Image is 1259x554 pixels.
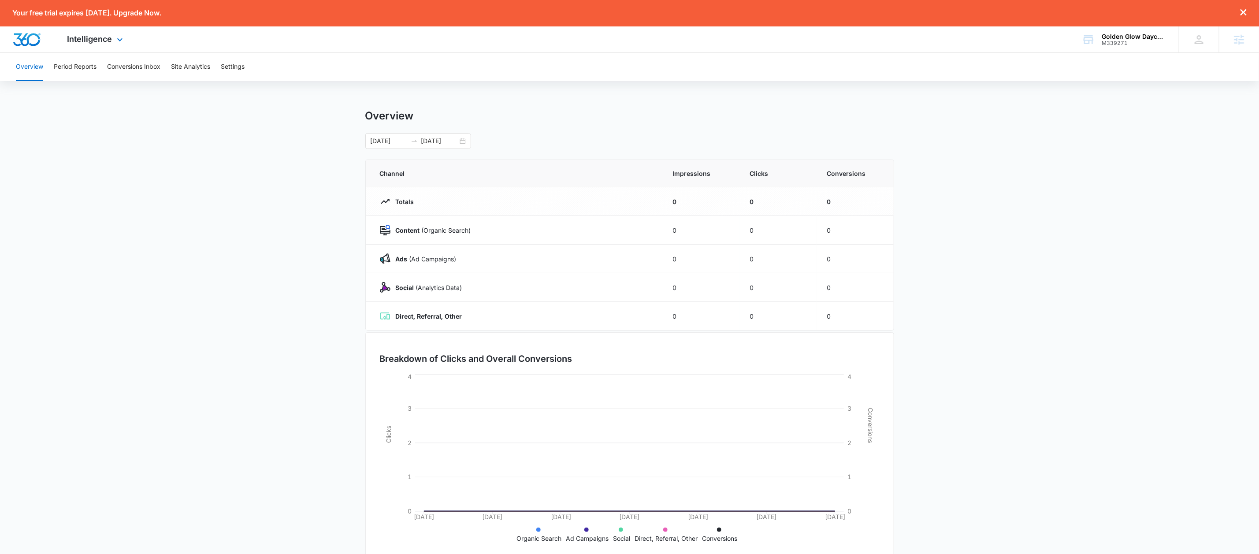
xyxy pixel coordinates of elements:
div: account id [1102,40,1166,46]
img: Ads [380,253,390,264]
td: 0 [817,187,894,216]
img: Content [380,225,390,235]
p: (Ad Campaigns) [390,254,457,264]
tspan: 1 [847,473,851,480]
td: 0 [739,273,817,302]
h1: Overview [365,109,414,123]
td: 0 [817,302,894,331]
tspan: 4 [408,373,412,380]
h3: Breakdown of Clicks and Overall Conversions [380,352,572,365]
strong: Direct, Referral, Other [396,312,462,320]
p: Direct, Referral, Other [635,534,698,543]
td: 0 [817,273,894,302]
tspan: 3 [847,405,851,412]
p: Ad Campaigns [566,534,609,543]
tspan: [DATE] [482,513,502,521]
strong: Ads [396,255,408,263]
tspan: 3 [408,405,412,412]
span: Channel [380,169,652,178]
td: 0 [662,245,739,273]
img: Social [380,282,390,293]
tspan: 4 [847,373,851,380]
tspan: 1 [408,473,412,480]
button: Site Analytics [171,53,210,81]
tspan: 2 [847,439,851,446]
strong: Content [396,227,420,234]
button: Settings [221,53,245,81]
tspan: 2 [408,439,412,446]
p: Organic Search [517,534,562,543]
tspan: 0 [408,507,412,515]
td: 0 [739,245,817,273]
td: 0 [662,216,739,245]
tspan: [DATE] [688,513,708,521]
td: 0 [662,302,739,331]
strong: Social [396,284,414,291]
div: Intelligence [54,26,138,52]
td: 0 [817,216,894,245]
td: 0 [817,245,894,273]
p: Social [613,534,631,543]
tspan: [DATE] [414,513,434,521]
p: (Analytics Data) [390,283,462,292]
tspan: Conversions [867,408,874,443]
tspan: Clicks [384,426,392,443]
span: Impressions [673,169,729,178]
tspan: [DATE] [551,513,571,521]
button: Period Reports [54,53,97,81]
button: dismiss this dialog [1240,9,1247,17]
tspan: [DATE] [619,513,639,521]
span: Intelligence [67,34,112,44]
span: swap-right [411,138,418,145]
p: Totals [390,197,414,206]
td: 0 [739,302,817,331]
p: Conversions [702,534,738,543]
p: (Organic Search) [390,226,471,235]
tspan: 0 [847,507,851,515]
button: Conversions Inbox [107,53,160,81]
input: End date [421,136,458,146]
button: Overview [16,53,43,81]
td: 0 [739,216,817,245]
td: 0 [662,273,739,302]
span: Clicks [750,169,806,178]
td: 0 [739,187,817,216]
p: Your free trial expires [DATE]. Upgrade Now. [12,9,161,17]
tspan: [DATE] [756,513,776,521]
span: Conversions [827,169,880,178]
td: 0 [662,187,739,216]
tspan: [DATE] [825,513,845,521]
input: Start date [371,136,407,146]
div: account name [1102,33,1166,40]
span: to [411,138,418,145]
